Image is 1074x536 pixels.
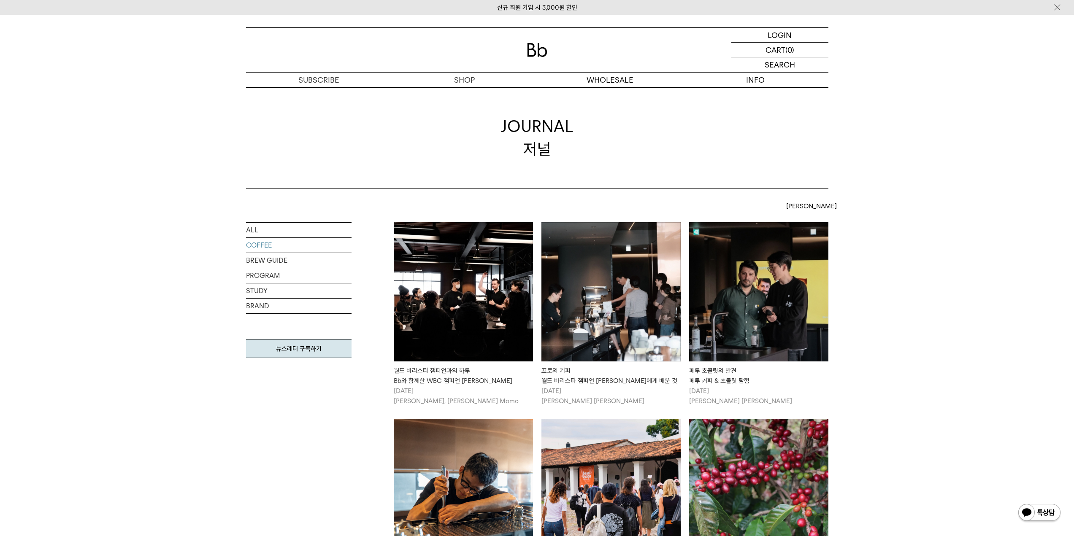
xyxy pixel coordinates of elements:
[731,28,828,43] a: LOGIN
[541,386,681,406] p: [DATE] [PERSON_NAME] [PERSON_NAME]
[765,57,795,72] p: SEARCH
[394,366,533,386] div: 월드 바리스타 챔피언과의 하루 Bb와 함께한 WBC 챔피언 [PERSON_NAME]
[246,223,352,237] a: ALL
[689,366,828,386] div: 페루 초콜릿의 발견 페루 커피 & 초콜릿 탐험
[246,283,352,298] a: STUDY
[527,43,547,57] img: 로고
[246,238,352,253] a: COFFEE
[1017,503,1061,523] img: 카카오톡 채널 1:1 채팅 버튼
[501,115,574,160] div: JOURNAL 저널
[537,73,683,87] p: WHOLESALE
[394,386,533,406] p: [DATE] [PERSON_NAME], [PERSON_NAME] Momo
[683,73,828,87] p: INFO
[785,43,794,57] p: (0)
[768,28,792,42] p: LOGIN
[689,222,828,361] img: 페루 초콜릿의 발견페루 커피 & 초콜릿 탐험
[497,4,577,11] a: 신규 회원 가입 시 3,000원 할인
[394,222,533,406] a: 월드 바리스타 챔피언과의 하루Bb와 함께한 WBC 챔피언 앤서니 더글라스 월드 바리스타 챔피언과의 하루Bb와 함께한 WBC 챔피언 [PERSON_NAME] [DATE][PER...
[689,222,828,406] a: 페루 초콜릿의 발견페루 커피 & 초콜릿 탐험 페루 초콜릿의 발견페루 커피 & 초콜릿 탐험 [DATE][PERSON_NAME] [PERSON_NAME]
[731,43,828,57] a: CART (0)
[541,366,681,386] div: 프로의 커피 월드 바리스타 챔피언 [PERSON_NAME]에게 배운 것
[689,386,828,406] p: [DATE] [PERSON_NAME] [PERSON_NAME]
[246,339,352,358] a: 뉴스레터 구독하기
[394,222,533,361] img: 월드 바리스타 챔피언과의 하루Bb와 함께한 WBC 챔피언 앤서니 더글라스
[246,253,352,268] a: BREW GUIDE
[392,73,537,87] a: SHOP
[541,222,681,361] img: 프로의 커피월드 바리스타 챔피언 엄보람님에게 배운 것
[766,43,785,57] p: CART
[246,299,352,313] a: BRAND
[541,222,681,406] a: 프로의 커피월드 바리스타 챔피언 엄보람님에게 배운 것 프로의 커피월드 바리스타 챔피언 [PERSON_NAME]에게 배운 것 [DATE][PERSON_NAME] [PERSON_...
[246,73,392,87] a: SUBSCRIBE
[786,201,837,211] span: [PERSON_NAME]
[246,268,352,283] a: PROGRAM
